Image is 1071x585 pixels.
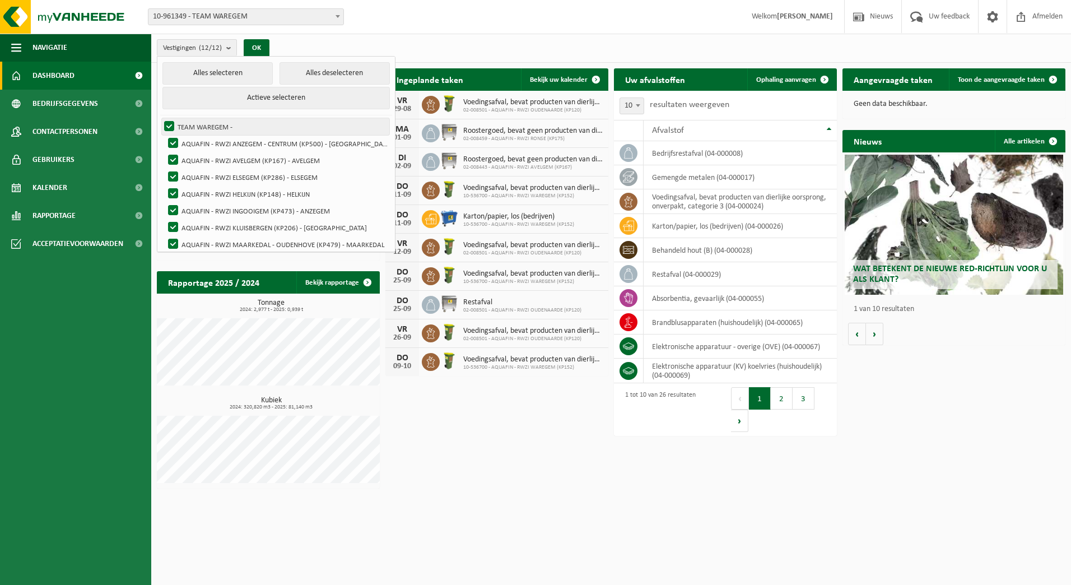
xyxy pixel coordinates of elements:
[391,96,413,105] div: VR
[650,100,729,109] label: resultaten weergeven
[620,97,644,114] span: 10
[463,107,603,114] span: 02-008501 - AQUAFIN - RWZI OUDENAARDE (KP120)
[162,307,380,313] span: 2024: 2,977 t - 2025: 0,939 t
[731,387,749,410] button: Previous
[463,307,581,314] span: 02-008501 - AQUAFIN - RWZI OUDENAARDE (KP120)
[644,238,837,262] td: behandeld hout (B) (04-000028)
[391,305,413,313] div: 25-09
[391,239,413,248] div: VR
[162,299,380,313] h3: Tonnage
[854,100,1054,108] p: Geen data beschikbaar.
[463,336,603,342] span: 02-008501 - AQUAFIN - RWZI OUDENAARDE (KP120)
[854,305,1060,313] p: 1 van 10 resultaten
[166,185,389,202] label: AQUAFIN - RWZI HELKIJN (KP148) - HELKIJN
[391,154,413,162] div: DI
[391,248,413,256] div: 12-09
[199,44,222,52] count: (12/12)
[32,230,123,258] span: Acceptatievoorwaarden
[845,155,1063,295] a: Wat betekent de nieuwe RED-richtlijn voor u als klant?
[842,68,944,90] h2: Aangevraagde taken
[280,62,390,85] button: Alles deselecteren
[391,220,413,227] div: 11-09
[644,141,837,165] td: bedrijfsrestafval (04-000008)
[530,76,588,83] span: Bekijk uw kalender
[463,298,581,307] span: Restafval
[463,221,574,228] span: 10-536700 - AQUAFIN - RWZI WAREGEM (KP152)
[385,68,474,90] h2: Ingeplande taken
[644,310,837,335] td: brandblusapparaten (huishoudelijk) (04-000065)
[162,62,273,85] button: Alles selecteren
[32,118,97,146] span: Contactpersonen
[166,135,389,152] label: AQUAFIN - RWZI ANZEGEM - CENTRUM (KP500) - [GEOGRAPHIC_DATA]
[440,94,459,113] img: WB-0060-HPE-GN-50
[32,174,67,202] span: Kalender
[440,323,459,342] img: WB-0060-HPE-GN-50
[440,151,459,170] img: WB-1100-GAL-GY-01
[391,211,413,220] div: DO
[463,364,603,371] span: 10-536700 - AQUAFIN - RWZI WAREGEM (KP152)
[747,68,836,91] a: Ophaling aanvragen
[162,118,389,135] label: TEAM WAREGEM -
[853,264,1047,284] span: Wat betekent de nieuwe RED-richtlijn voor u als klant?
[391,134,413,142] div: 01-09
[463,98,603,107] span: Voedingsafval, bevat producten van dierlijke oorsprong, onverpakt, categorie 3
[166,219,389,236] label: AQUAFIN - RWZI KLUISBERGEN (KP206) - [GEOGRAPHIC_DATA]
[32,62,74,90] span: Dashboard
[162,405,380,410] span: 2024: 320,820 m3 - 2025: 81,140 m3
[463,127,603,136] span: Roostergoed, bevat geen producten van dierlijke oorsprong
[644,359,837,383] td: elektronische apparatuur (KV) koelvries (huishoudelijk) (04-000069)
[440,294,459,313] img: WB-1100-GAL-GY-01
[391,105,413,113] div: 29-08
[463,136,603,142] span: 02-008459 - AQUAFIN - RWZI RONSE (KP175)
[463,278,603,285] span: 10-536700 - AQUAFIN - RWZI WAREGEM (KP152)
[777,12,833,21] strong: [PERSON_NAME]
[644,165,837,189] td: gemengde metalen (04-000017)
[958,76,1045,83] span: Toon de aangevraagde taken
[644,262,837,286] td: restafval (04-000029)
[391,334,413,342] div: 26-09
[391,296,413,305] div: DO
[440,266,459,285] img: WB-0060-HPE-GN-50
[296,271,379,294] a: Bekijk rapportage
[391,191,413,199] div: 11-09
[866,323,883,345] button: Volgende
[440,351,459,370] img: WB-0060-HPE-GN-50
[32,90,98,118] span: Bedrijfsgegevens
[391,277,413,285] div: 25-09
[848,323,866,345] button: Vorige
[440,180,459,199] img: WB-0060-HPE-GN-50
[157,39,237,56] button: Vestigingen(12/12)
[644,286,837,310] td: absorbentia, gevaarlijk (04-000055)
[793,387,814,410] button: 3
[391,268,413,277] div: DO
[162,397,380,410] h3: Kubiek
[652,126,684,135] span: Afvalstof
[749,387,771,410] button: 1
[166,169,389,185] label: AQUAFIN - RWZI ELSEGEM (KP286) - ELSEGEM
[148,8,344,25] span: 10-961349 - TEAM WAREGEM
[995,130,1064,152] a: Alle artikelen
[463,241,603,250] span: Voedingsafval, bevat producten van dierlijke oorsprong, onverpakt, categorie 3
[32,202,76,230] span: Rapportage
[32,146,74,174] span: Gebruikers
[614,68,696,90] h2: Uw afvalstoffen
[463,164,603,171] span: 02-008443 - AQUAFIN - RWZI AVELGEM (KP167)
[620,98,644,114] span: 10
[391,325,413,334] div: VR
[463,184,603,193] span: Voedingsafval, bevat producten van dierlijke oorsprong, onverpakt, categorie 3
[463,212,574,221] span: Karton/papier, los (bedrijven)
[148,9,343,25] span: 10-961349 - TEAM WAREGEM
[244,39,269,57] button: OK
[463,355,603,364] span: Voedingsafval, bevat producten van dierlijke oorsprong, onverpakt, categorie 3
[391,354,413,363] div: DO
[157,271,271,293] h2: Rapportage 2025 / 2024
[166,202,389,219] label: AQUAFIN - RWZI INGOOIGEM (KP473) - ANZEGEM
[756,76,816,83] span: Ophaling aanvragen
[391,363,413,370] div: 09-10
[949,68,1064,91] a: Toon de aangevraagde taken
[644,335,837,359] td: elektronische apparatuur - overige (OVE) (04-000067)
[391,162,413,170] div: 02-09
[463,155,603,164] span: Roostergoed, bevat geen producten van dierlijke oorsprong
[463,193,603,199] span: 10-536700 - AQUAFIN - RWZI WAREGEM (KP152)
[162,87,390,109] button: Actieve selecteren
